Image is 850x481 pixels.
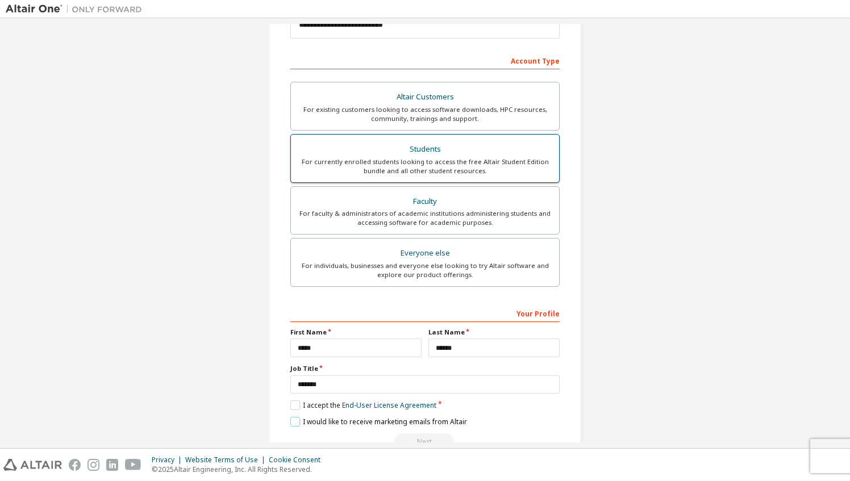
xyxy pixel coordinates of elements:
div: Select your account type to continue [290,433,560,450]
div: For currently enrolled students looking to access the free Altair Student Edition bundle and all ... [298,157,552,175]
div: For existing customers looking to access software downloads, HPC resources, community, trainings ... [298,105,552,123]
div: Website Terms of Use [185,455,269,465]
div: For individuals, businesses and everyone else looking to try Altair software and explore our prod... [298,261,552,279]
label: I accept the [290,400,436,410]
label: I would like to receive marketing emails from Altair [290,417,467,426]
a: End-User License Agreement [342,400,436,410]
div: Altair Customers [298,89,552,105]
p: © 2025 Altair Engineering, Inc. All Rights Reserved. [152,465,327,474]
div: Privacy [152,455,185,465]
div: For faculty & administrators of academic institutions administering students and accessing softwa... [298,209,552,227]
img: linkedin.svg [106,459,118,471]
img: altair_logo.svg [3,459,62,471]
div: Students [298,141,552,157]
label: Job Title [290,364,560,373]
img: Altair One [6,3,148,15]
img: instagram.svg [88,459,99,471]
div: Your Profile [290,304,560,322]
img: youtube.svg [125,459,141,471]
div: Everyone else [298,245,552,261]
label: First Name [290,328,422,337]
div: Account Type [290,51,560,69]
label: Last Name [428,328,560,337]
div: Faculty [298,194,552,210]
div: Cookie Consent [269,455,327,465]
img: facebook.svg [69,459,81,471]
